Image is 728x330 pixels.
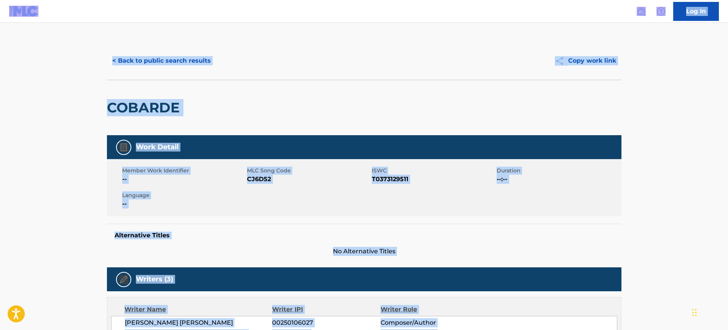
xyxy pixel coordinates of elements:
span: -- [122,199,245,208]
div: Arrastrar [692,301,697,324]
h5: Writers (3) [136,275,173,284]
span: --:-- [497,175,620,184]
span: MLC Song Code [247,167,370,175]
h5: Work Detail [136,143,178,152]
div: Help [653,4,669,19]
div: Writer Role [381,305,479,314]
span: Language [122,191,245,199]
img: search [637,7,646,16]
a: Log In [673,2,719,21]
img: help [656,7,666,16]
button: Copy work link [550,51,621,70]
span: [PERSON_NAME] [PERSON_NAME] [125,318,272,327]
span: -- [122,175,245,184]
div: Writer IPI [272,305,381,314]
img: MLC Logo [9,6,38,17]
span: 00250106027 [272,318,380,327]
span: Composer/Author [381,318,479,327]
img: Writers [119,275,128,284]
span: No Alternative Titles [107,247,621,256]
span: CJ6D52 [247,175,370,184]
h2: COBARDE [107,99,183,116]
img: Work Detail [119,143,128,152]
h5: Alternative Titles [115,232,614,239]
img: Copy work link [555,56,568,66]
span: T0373129511 [372,175,495,184]
span: Duration [497,167,620,175]
iframe: Chat Widget [690,294,728,330]
span: ISWC [372,167,495,175]
a: Public Search [634,4,649,19]
div: Widget de chat [690,294,728,330]
button: < Back to public search results [107,51,216,70]
div: Writer Name [124,305,272,314]
span: Member Work Identifier [122,167,245,175]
